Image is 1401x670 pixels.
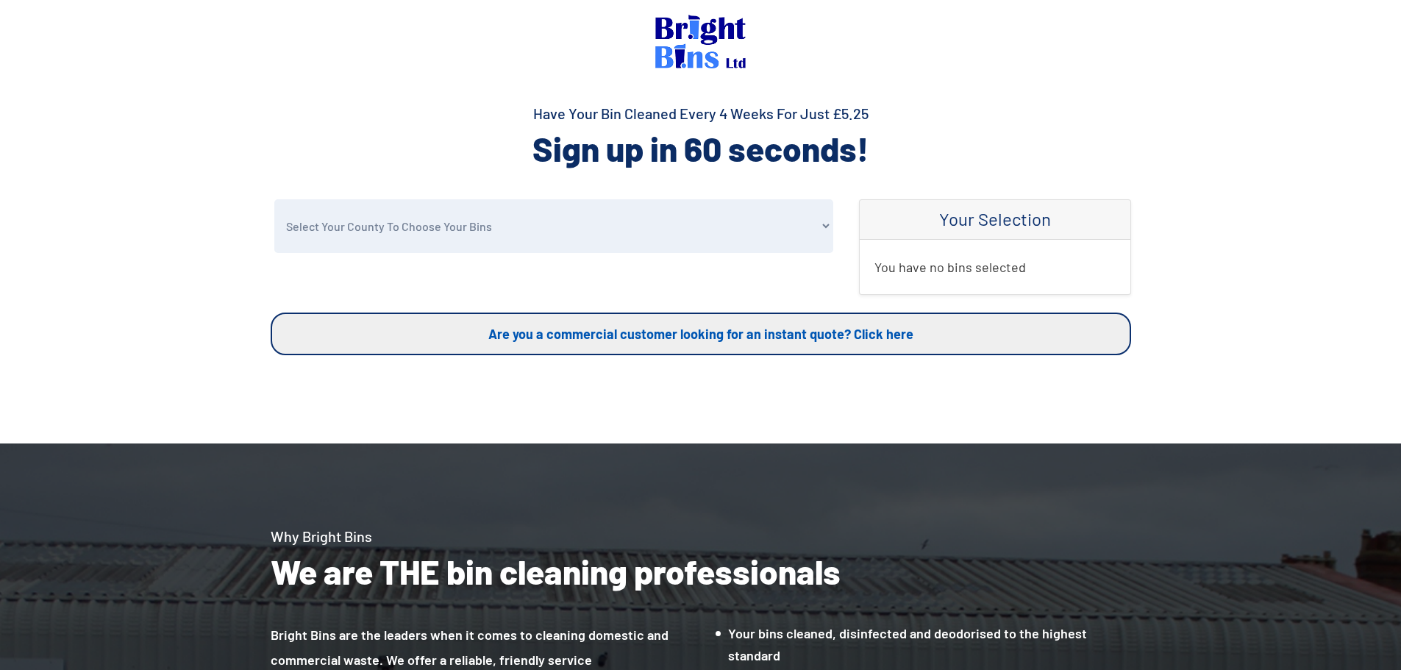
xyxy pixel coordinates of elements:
[874,254,1116,279] p: You have no bins selected
[271,103,1131,124] h4: Have Your Bin Cleaned Every 4 Weeks For Just £5.25
[874,209,1116,230] h4: Your Selection
[271,126,1131,171] h2: Sign up in 60 seconds!
[271,313,1131,355] a: Are you a commercial customer looking for an instant quote? Click here
[716,622,1131,666] li: Your bins cleaned, disinfected and deodorised to the highest standard
[271,526,1131,546] h4: Why Bright Bins
[271,549,1131,594] h2: We are THE bin cleaning professionals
